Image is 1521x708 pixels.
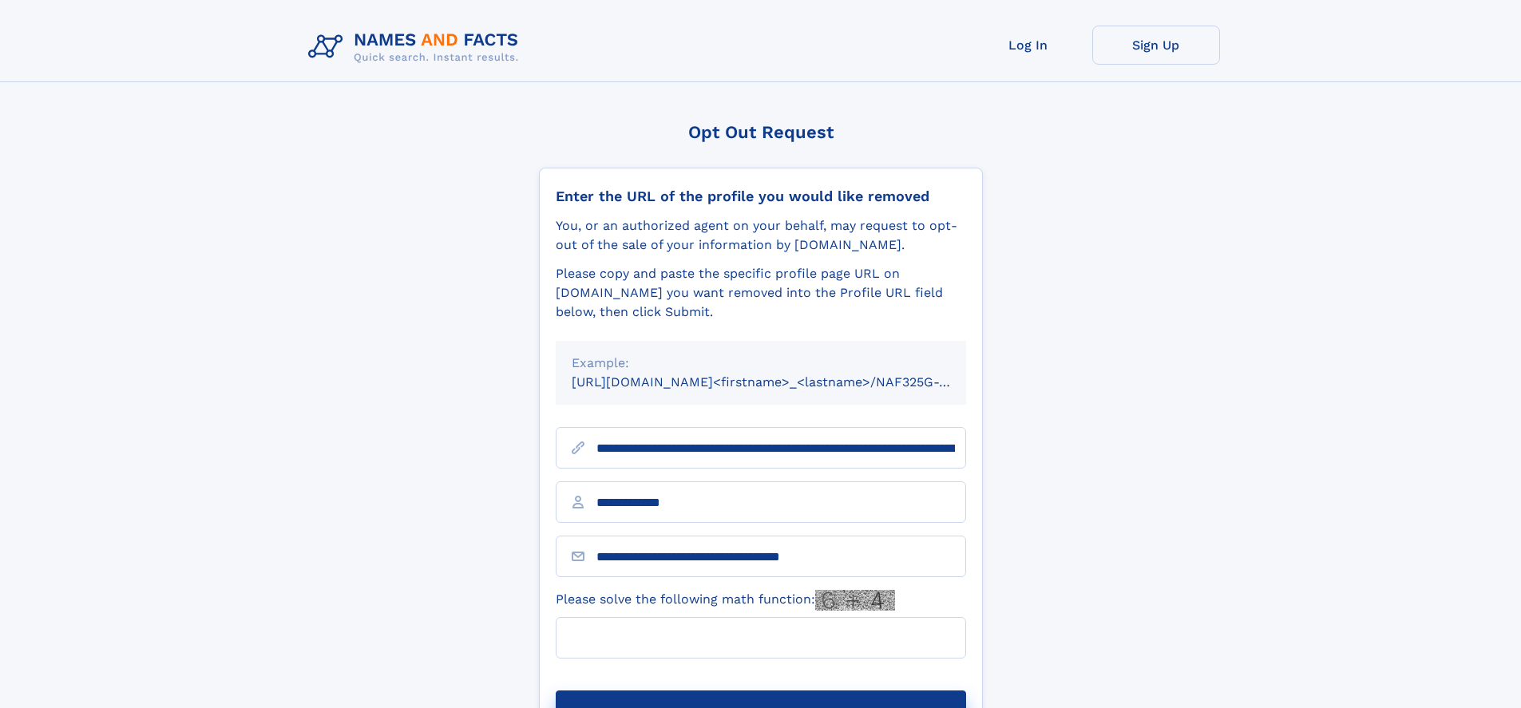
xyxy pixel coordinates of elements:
[556,264,966,322] div: Please copy and paste the specific profile page URL on [DOMAIN_NAME] you want removed into the Pr...
[964,26,1092,65] a: Log In
[556,216,966,255] div: You, or an authorized agent on your behalf, may request to opt-out of the sale of your informatio...
[572,374,996,390] small: [URL][DOMAIN_NAME]<firstname>_<lastname>/NAF325G-xxxxxxxx
[539,122,983,142] div: Opt Out Request
[556,188,966,205] div: Enter the URL of the profile you would like removed
[556,590,895,611] label: Please solve the following math function:
[572,354,950,373] div: Example:
[1092,26,1220,65] a: Sign Up
[302,26,532,69] img: Logo Names and Facts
